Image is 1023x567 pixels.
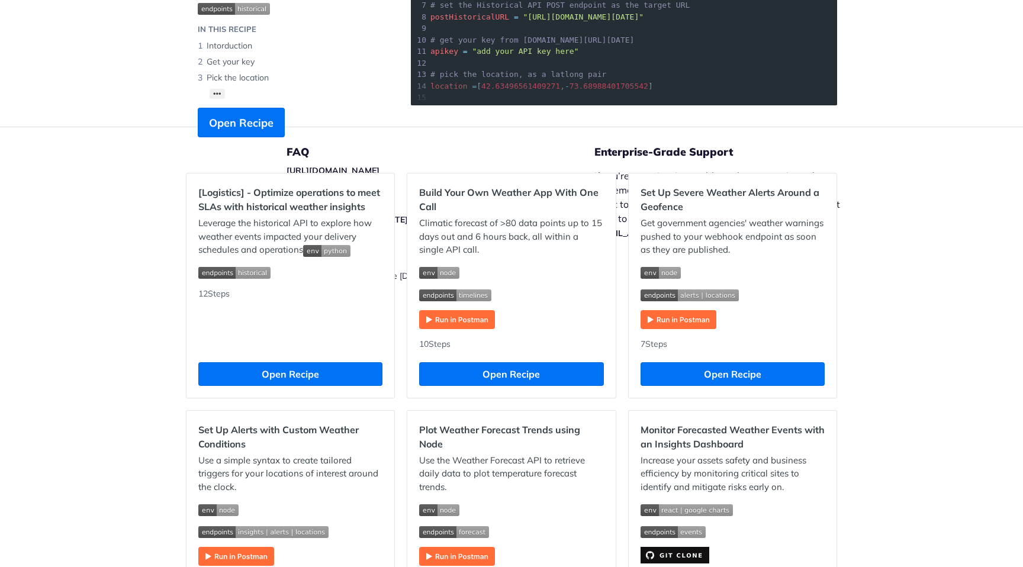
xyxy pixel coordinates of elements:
[198,362,382,386] button: Open Recipe
[303,244,350,255] span: Expand image
[419,310,495,329] img: Run in Postman
[419,423,603,451] h2: Plot Weather Forecast Trends using Node
[419,185,603,214] h2: Build Your Own Weather App With One Call
[641,289,739,301] img: endpoint
[209,115,274,131] span: Open Recipe
[198,526,329,538] img: endpoint
[198,525,382,539] span: Expand image
[287,165,379,176] a: [URL][DOMAIN_NAME]
[419,502,603,516] span: Expand image
[198,217,382,257] p: Leverage the historical API to explore how weather events impacted your delivery schedules and op...
[419,217,603,257] p: Climatic forecast of >80 data points up to 15 days out and 6 hours back, all within a single API ...
[198,550,274,561] a: Expand image
[198,70,387,86] li: Pick the location
[641,217,825,257] p: Get government agencies' weather warnings pushed to your webhook endpoint as soon as they are pub...
[198,108,285,137] button: Open Recipe
[641,547,709,563] img: clone
[198,266,382,279] span: Expand image
[419,267,459,279] img: env
[419,547,495,566] img: Run in Postman
[198,3,270,15] img: endpoint
[198,504,239,516] img: env
[594,169,852,240] p: If you’re experiencing problems, have questions about implementing [DATE][DOMAIN_NAME] , or want ...
[641,502,825,516] span: Expand image
[210,89,225,99] button: •••
[641,185,825,214] h2: Set Up Severe Weather Alerts Around a Geofence
[198,267,271,279] img: endpoint
[198,454,382,494] p: Use a simple syntax to create tailored triggers for your locations of interest around the clock.
[198,38,387,54] li: Intorduction
[419,454,603,494] p: Use the Weather Forecast API to retrieve daily data to plot temperature forecast trends.
[641,313,716,324] a: Expand image
[641,362,825,386] button: Open Recipe
[419,338,603,350] div: 10 Steps
[198,423,382,451] h2: Set Up Alerts with Custom Weather Conditions
[198,185,382,214] h2: [Logistics] - Optimize operations to meet SLAs with historical weather insights
[641,423,825,451] h2: Monitor Forecasted Weather Events with an Insights Dashboard
[641,310,716,329] img: Run in Postman
[641,267,681,279] img: env
[641,454,825,494] p: Increase your assets safety and business efficiency by monitoring critical sites to identify and ...
[641,526,706,538] img: endpoint
[198,502,382,516] span: Expand image
[198,1,387,15] span: Expand image
[419,525,603,539] span: Expand image
[641,266,825,279] span: Expand image
[198,288,382,350] div: 12 Steps
[641,288,825,301] span: Expand image
[198,24,256,36] div: IN THIS RECIPE
[198,547,274,566] img: Run in Postman
[419,550,495,561] a: Expand image
[198,54,387,70] li: Get your key
[419,313,495,324] a: Expand image
[641,504,733,516] img: env
[303,245,350,257] img: env
[641,549,709,560] a: Expand image
[641,525,825,539] span: Expand image
[419,526,489,538] img: endpoint
[419,362,603,386] button: Open Recipe
[641,338,825,350] div: 7 Steps
[419,288,603,301] span: Expand image
[419,289,491,301] img: endpoint
[419,504,459,516] img: env
[419,266,603,279] span: Expand image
